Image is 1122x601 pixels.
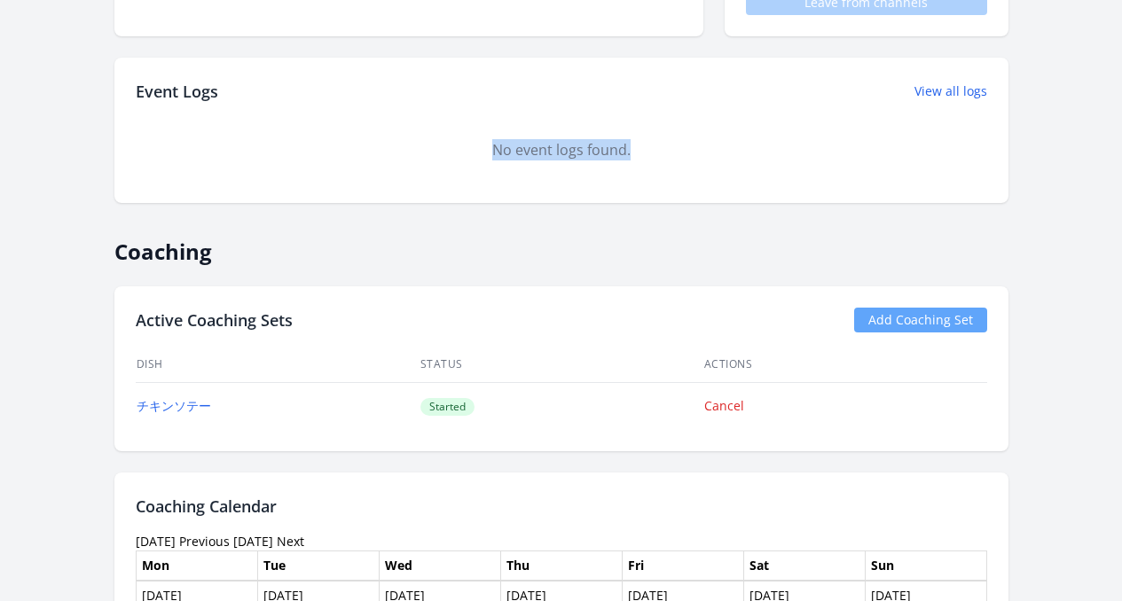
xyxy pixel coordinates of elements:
span: Started [420,398,475,416]
th: Mon [136,550,257,581]
th: Thu [500,550,622,581]
th: Sat [743,550,865,581]
th: Status [420,347,703,383]
th: Dish [136,347,420,383]
a: [DATE] [233,533,273,550]
a: View all logs [914,82,987,100]
h2: Coaching Calendar [136,494,987,519]
h2: Active Coaching Sets [136,308,293,332]
th: Fri [622,550,743,581]
a: Previous [179,533,230,550]
th: Sun [865,550,986,581]
h2: Event Logs [136,79,218,104]
a: Next [277,533,304,550]
th: Actions [703,347,987,383]
th: Tue [257,550,379,581]
a: Cancel [704,397,744,414]
th: Wed [379,550,500,581]
a: チキンソテー [137,397,211,414]
time: [DATE] [136,533,176,550]
h2: Coaching [114,224,1008,265]
div: No event logs found. [136,139,987,160]
a: Add Coaching Set [854,308,987,332]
